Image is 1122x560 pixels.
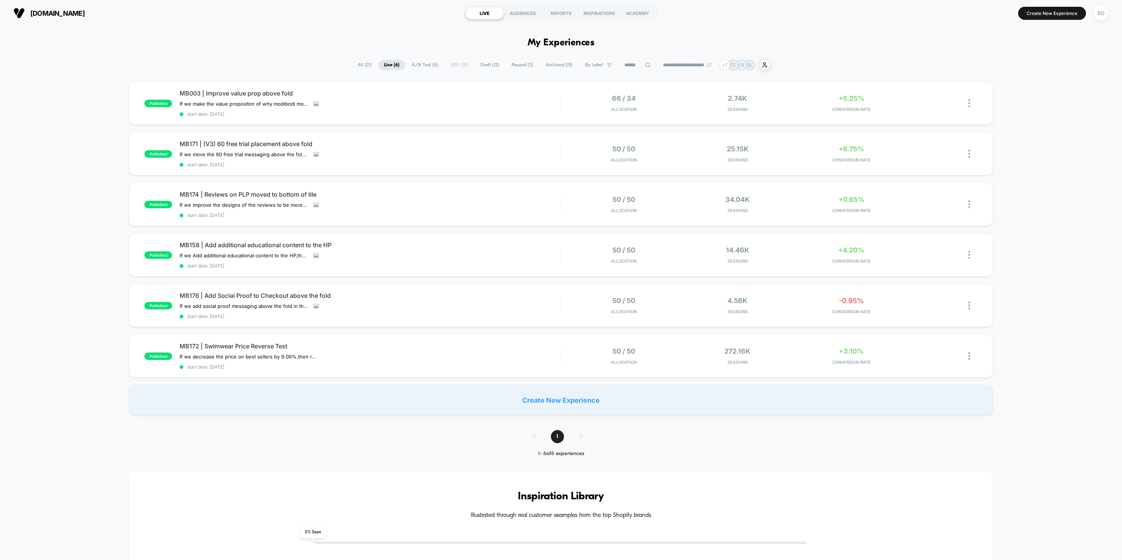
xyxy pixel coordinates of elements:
span: If we move the 60 free trial messaging above the fold for mobile,then conversions will increase,b... [180,151,308,157]
span: Sessions [682,157,792,163]
div: 1 - 6 of 6 experiences [525,451,597,457]
span: Live ( 6 ) [378,60,405,70]
span: CONVERSION RATE [796,258,906,264]
button: Create New Experience [1018,7,1086,20]
span: Paused ( 3 ) [506,60,539,70]
span: MB174 | Reviews on PLP moved to bottom of tile [180,191,561,198]
p: TT [730,62,736,68]
span: published [144,100,172,107]
div: + 7 [719,60,730,70]
span: Allocation [611,258,637,264]
p: GL [746,62,752,68]
span: 50 / 50 [612,246,635,254]
span: 4.56k [727,297,747,305]
span: Allocation [611,360,637,365]
p: LR [738,62,744,68]
span: 50 / 50 [612,347,635,355]
button: BD [1092,6,1111,21]
div: INSPIRATIONS [580,7,618,19]
div: BD [1094,6,1108,21]
span: If we add social proof messaging above the fold in the checkout,then conversions will increase,be... [180,303,308,309]
span: Allocation [611,208,637,213]
span: 50 / 50 [612,196,635,203]
img: close [968,302,970,309]
span: 272.16k [724,347,750,355]
span: -0.95% [839,297,864,305]
span: 14.46k [726,246,749,254]
span: Sessions [682,107,792,112]
span: published [144,302,172,309]
span: MB158 | Add additional educational content to the HP [180,241,561,249]
span: +5.25% [838,94,864,102]
span: 50 / 50 [612,145,635,153]
span: Sessions [682,208,792,213]
span: CONVERSION RATE [796,157,906,163]
span: If we Add additional educational content to the HP,then CTR will increase,because visitors are be... [180,252,308,258]
span: MB176 | Add Social Proof to Checkout above the fold [180,292,561,299]
span: start date: [DATE] [180,212,561,218]
span: Archived ( 18 ) [540,60,578,70]
span: MB003 | Improve value prop above fold [180,90,561,97]
span: start date: [DATE] [180,263,561,269]
span: CONVERSION RATE [796,107,906,112]
span: Sessions [682,309,792,314]
img: close [968,200,970,208]
img: close [968,251,970,259]
div: ACADEMY [618,7,657,19]
span: If we decrease the price on best sellers by 9.09%,then revenue will increase,because customers ar... [180,354,319,360]
span: Draft ( 12 ) [475,60,505,70]
span: 34.04k [725,196,750,203]
h3: Inspiration Library [151,491,970,503]
span: published [144,201,172,208]
div: LIVE [465,7,504,19]
span: CONVERSION RATE [796,360,906,365]
span: 25.15k [727,145,748,153]
span: By Label [585,62,603,68]
span: MB172 | Swimwear Price Reverse Test [180,342,561,350]
span: 66 / 34 [612,94,636,102]
span: Allocation [611,107,637,112]
h1: My Experiences [528,37,595,48]
span: If we make the value propositon of why modibodi more clear above the fold,then conversions will i... [180,101,308,107]
span: 2.74k [728,94,747,102]
div: Create New Experience [129,385,993,415]
span: Allocation [611,309,637,314]
span: CONVERSION RATE [796,208,906,213]
span: [DOMAIN_NAME] [30,9,85,17]
img: Visually logo [13,7,25,19]
span: 1 [551,430,564,443]
span: All ( 21 ) [352,60,377,70]
img: close [968,99,970,107]
div: AUDIENCES [504,7,542,19]
span: If we improve the designs of the reviews to be more visible and credible,then conversions will in... [180,202,308,208]
span: +3.10% [839,347,864,355]
span: 0 % Seen [300,527,325,538]
span: start date: [DATE] [180,364,561,370]
span: +4.20% [838,246,864,254]
img: end [707,63,711,67]
div: REPORTS [542,7,580,19]
span: Allocation [611,157,637,163]
span: CONVERSION RATE [796,309,906,314]
span: start date: [DATE] [180,314,561,319]
span: 50 / 50 [612,297,635,305]
span: A/B Test ( 6 ) [406,60,444,70]
span: +6.75% [838,145,864,153]
span: MB171 | (V3) 60 free trial placement above fold [180,140,561,148]
span: start date: [DATE] [180,111,561,117]
img: close [968,352,970,360]
span: published [144,251,172,259]
button: [DOMAIN_NAME] [11,7,87,19]
h4: Illustrated through real customer examples from the top Shopify brands [151,512,970,519]
span: published [144,352,172,360]
span: Sessions [682,360,792,365]
span: +0.65% [838,196,864,203]
span: Sessions [682,258,792,264]
span: published [144,150,172,158]
img: close [968,150,970,158]
span: start date: [DATE] [180,162,561,167]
